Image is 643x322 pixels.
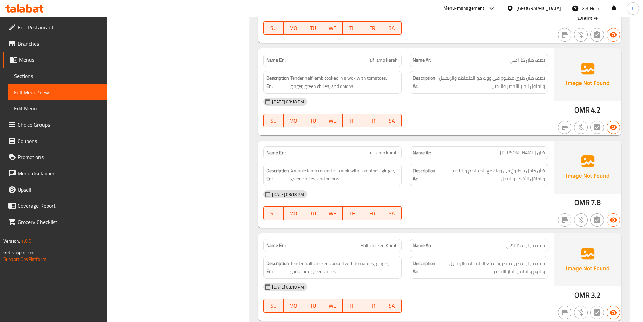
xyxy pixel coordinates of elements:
[382,299,402,313] button: SA
[286,116,300,126] span: MO
[3,237,20,245] span: Version:
[21,237,31,245] span: 1.0.0
[382,21,402,35] button: SA
[413,242,431,249] strong: Name Ar:
[362,206,382,220] button: FR
[286,208,300,218] span: MO
[413,259,435,276] strong: Description Ar:
[437,259,545,276] span: نصف دجاجة طرية مطبوخة مع الطماطم والزنجبيل والثوم والفلفل الحار الأخضر.
[306,116,320,126] span: TU
[574,121,588,134] button: Purchased item
[574,213,588,227] button: Purchased item
[284,299,303,313] button: MO
[323,21,343,35] button: WE
[3,181,107,198] a: Upsell
[343,206,362,220] button: TH
[385,23,399,33] span: SA
[18,202,102,210] span: Coverage Report
[3,35,107,52] a: Branches
[510,57,545,64] span: نصف ضان كاراهي
[368,149,399,156] span: full lamb karahi
[574,306,588,319] button: Purchased item
[382,206,402,220] button: SA
[385,301,399,311] span: SA
[290,167,399,183] span: A whole lamb cooked in a wok with tomatoes, ginger, green chilies, and onions.
[343,114,362,127] button: TH
[286,301,300,311] span: MO
[607,121,620,134] button: Available
[8,84,107,100] a: Full Menu View
[18,121,102,129] span: Choice Groups
[343,299,362,313] button: TH
[19,56,102,64] span: Menus
[18,137,102,145] span: Coupons
[286,23,300,33] span: MO
[345,301,359,311] span: TH
[413,149,431,156] strong: Name Ar:
[14,88,102,96] span: Full Menu View
[443,4,485,13] div: Menu-management
[558,306,571,319] button: Not branch specific item
[266,149,286,156] strong: Name En:
[303,206,323,220] button: TU
[284,206,303,220] button: MO
[366,57,399,64] span: Half lamb karahi
[365,116,379,126] span: FR
[362,299,382,313] button: FR
[326,208,340,218] span: WE
[3,255,46,264] a: Support.OpsPlatform
[345,116,359,126] span: TH
[516,5,561,12] div: [GEOGRAPHIC_DATA]
[306,301,320,311] span: TU
[362,21,382,35] button: FR
[284,114,303,127] button: MO
[18,218,102,226] span: Grocery Checklist
[632,5,634,12] span: t
[345,208,359,218] span: TH
[263,114,283,127] button: SU
[577,11,592,24] span: OMR
[594,11,598,24] span: 4
[266,23,280,33] span: SU
[607,306,620,319] button: Available
[266,116,280,126] span: SU
[607,213,620,227] button: Available
[590,306,604,319] button: Not has choices
[437,74,545,91] span: نصف ضأن طري مطبوخ في ووك مع الطماطم والزنجبيل والفلفل الحار الأخضر والبصل.
[607,28,620,42] button: Available
[18,185,102,194] span: Upsell
[558,213,571,227] button: Not branch specific item
[326,116,340,126] span: WE
[18,169,102,177] span: Menu disclaimer
[590,121,604,134] button: Not has choices
[3,117,107,133] a: Choice Groups
[266,74,289,91] strong: Description En:
[591,196,601,209] span: 7.8
[14,72,102,80] span: Sections
[266,167,289,183] strong: Description En:
[360,242,399,249] span: Half chicken Karahi
[323,299,343,313] button: WE
[591,103,601,117] span: 4.2
[385,116,399,126] span: SA
[362,114,382,127] button: FR
[269,99,307,105] span: [DATE] 03:18 PM
[8,68,107,84] a: Sections
[306,23,320,33] span: TU
[574,103,590,117] span: OMR
[263,299,283,313] button: SU
[263,21,283,35] button: SU
[500,149,545,156] span: ضان [PERSON_NAME]
[574,289,590,302] span: OMR
[574,196,590,209] span: OMR
[266,208,280,218] span: SU
[266,301,280,311] span: SU
[343,21,362,35] button: TH
[3,149,107,165] a: Promotions
[506,242,545,249] span: نصف دجاجة كاراهي
[290,259,399,276] span: Tender half chicken cooked with tomatoes, ginger, garlic, and green chilies.
[3,214,107,230] a: Grocery Checklist
[3,165,107,181] a: Menu disclaimer
[554,141,621,194] img: Ae5nvW7+0k+MAAAAAElFTkSuQmCC
[590,28,604,42] button: Not has choices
